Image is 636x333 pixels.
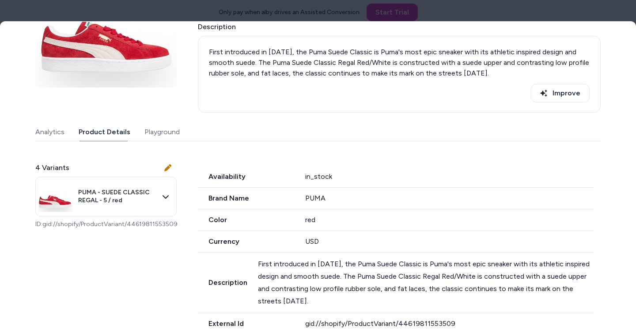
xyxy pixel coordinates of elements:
[209,48,589,77] span: First introduced in [DATE], the Puma Suede Classic is Puma's most epic sneaker with its athletic ...
[144,123,180,141] button: Playground
[198,277,247,288] span: Description
[35,123,64,141] button: Analytics
[531,84,590,102] button: Improve
[198,215,295,225] span: Color
[305,193,594,204] div: PUMA
[258,260,590,305] span: First introduced in [DATE], the Puma Suede Classic is Puma's most epic sneaker with its athletic ...
[198,236,295,247] span: Currency
[305,215,594,225] div: red
[198,318,295,329] span: External Id
[35,163,69,173] span: 4 Variants
[79,123,130,141] button: Product Details
[305,171,594,182] div: in_stock
[305,318,594,329] div: gid://shopify/ProductVariant/44619811553509
[198,171,295,182] span: Availability
[305,236,594,247] div: USD
[78,189,157,204] span: PUMA - SUEDE CLASSIC REGAL - 5 / red
[198,22,601,32] span: Description
[35,177,177,216] button: PUMA - SUEDE CLASSIC REGAL - 5 / red
[35,220,177,229] p: ID: gid://shopify/ProductVariant/44619811553509
[198,193,295,204] span: Brand Name
[38,179,73,214] img: e7a2b189514d134630552681e4c8bc07.jpg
